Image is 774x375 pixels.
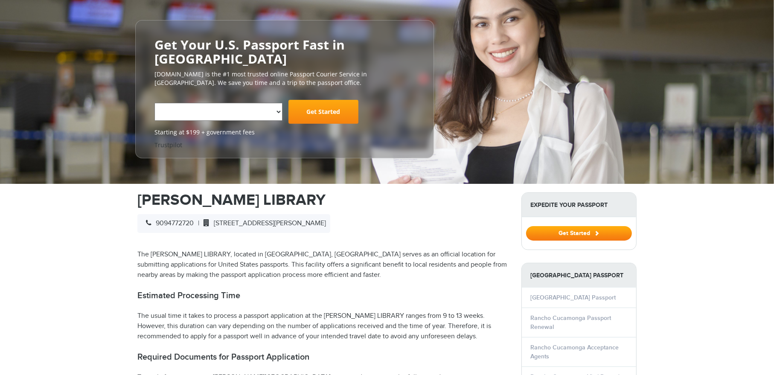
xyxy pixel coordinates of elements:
[154,70,415,87] p: [DOMAIN_NAME] is the #1 most trusted online Passport Courier Service in [GEOGRAPHIC_DATA]. We sav...
[530,294,616,301] a: [GEOGRAPHIC_DATA] Passport
[522,263,636,288] strong: [GEOGRAPHIC_DATA] Passport
[137,311,509,342] p: The usual time it takes to process a passport application at the [PERSON_NAME] LIBRARY ranges fro...
[154,128,415,137] span: Starting at $199 + government fees
[530,344,619,360] a: Rancho Cucamonga Acceptance Agents
[530,314,611,331] a: Rancho Cucamonga Passport Renewal
[137,352,509,362] h2: Required Documents for Passport Application
[137,214,330,233] div: |
[199,219,326,227] span: [STREET_ADDRESS][PERSON_NAME]
[526,230,632,236] a: Get Started
[522,193,636,217] strong: Expedite Your Passport
[137,291,509,301] h2: Estimated Processing Time
[288,100,358,124] a: Get Started
[526,226,632,241] button: Get Started
[154,141,182,149] a: Trustpilot
[137,192,509,208] h1: [PERSON_NAME] LIBRARY
[137,250,509,280] p: The [PERSON_NAME] LIBRARY, located in [GEOGRAPHIC_DATA], [GEOGRAPHIC_DATA] serves as an official ...
[142,219,194,227] span: 9094772720
[154,38,415,66] h2: Get Your U.S. Passport Fast in [GEOGRAPHIC_DATA]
